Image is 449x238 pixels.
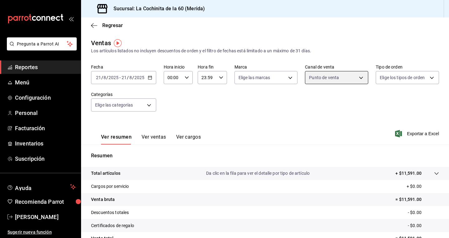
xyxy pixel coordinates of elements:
p: Cargos por servicio [91,183,129,190]
span: Reportes [15,63,76,71]
span: / [132,75,134,80]
label: Hora inicio [164,65,193,69]
button: Pregunta a Parrot AI [7,37,77,50]
p: + $11,591.00 [395,170,422,177]
span: Recomienda Parrot [15,198,76,206]
div: Ventas [91,38,111,48]
label: Fecha [91,65,156,69]
p: Total artículos [91,170,120,177]
span: Facturación [15,124,76,132]
span: Inventarios [15,139,76,148]
p: + $0.00 [407,183,439,190]
span: Regresar [102,22,123,28]
button: Regresar [91,22,123,28]
span: Ayuda [15,183,68,191]
span: - [119,75,121,80]
button: Ver resumen [101,134,132,145]
span: Punto de venta [309,74,339,81]
span: Elige las categorías [95,102,133,108]
button: Ver cargos [176,134,201,145]
span: Personal [15,109,76,117]
span: / [101,75,103,80]
a: Pregunta a Parrot AI [4,45,77,52]
div: navigation tabs [101,134,201,145]
span: Configuración [15,93,76,102]
p: = $11,591.00 [395,196,439,203]
span: Elige los tipos de orden [380,74,425,81]
span: / [106,75,108,80]
p: - $0.00 [408,222,439,229]
input: ---- [108,75,119,80]
span: [PERSON_NAME] [15,213,76,221]
span: Pregunta a Parrot AI [17,41,67,47]
p: Venta bruta [91,196,115,203]
label: Tipo de orden [376,65,439,69]
p: Da clic en la fila para ver el detalle por tipo de artículo [206,170,310,177]
div: Los artículos listados no incluyen descuentos de orden y el filtro de fechas está limitado a un m... [91,48,439,54]
span: Suscripción [15,155,76,163]
p: Certificados de regalo [91,222,134,229]
input: -- [129,75,132,80]
input: ---- [134,75,145,80]
input: -- [103,75,106,80]
p: Descuentos totales [91,209,129,216]
button: Ver ventas [142,134,166,145]
span: Sugerir nueva función [7,229,76,236]
p: Resumen [91,152,439,159]
span: / [127,75,129,80]
button: Exportar a Excel [396,130,439,137]
label: Marca [234,65,298,69]
span: Elige las marcas [239,74,270,81]
input: -- [96,75,101,80]
span: Menú [15,78,76,87]
label: Hora fin [198,65,227,69]
label: Canal de venta [305,65,368,69]
button: open_drawer_menu [69,16,74,21]
img: Tooltip marker [114,39,122,47]
input: -- [121,75,127,80]
p: - $0.00 [408,209,439,216]
label: Categorías [91,92,156,97]
h3: Sucursal: La Cochinita de la 60 (Merida) [109,5,205,12]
